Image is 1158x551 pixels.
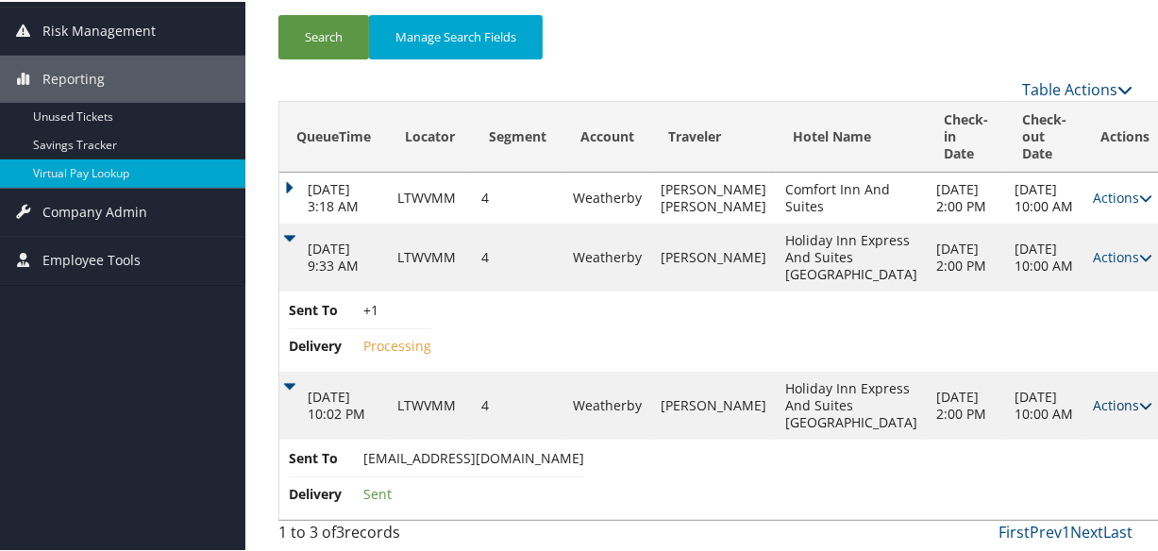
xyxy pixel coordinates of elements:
[472,370,563,438] td: 4
[42,187,147,234] span: Company Admin
[927,100,1005,171] th: Check-in Date: activate to sort column ascending
[651,370,776,438] td: [PERSON_NAME]
[336,520,344,541] span: 3
[279,370,388,438] td: [DATE] 10:02 PM
[472,222,563,290] td: 4
[563,171,651,222] td: Weatherby
[289,334,360,355] span: Delivery
[369,13,543,58] button: Manage Search Fields
[472,171,563,222] td: 4
[388,171,472,222] td: LTWVMM
[279,222,388,290] td: [DATE] 9:33 AM
[388,370,472,438] td: LTWVMM
[1070,520,1103,541] a: Next
[363,335,431,353] span: Processing
[776,222,927,290] td: Holiday Inn Express And Suites [GEOGRAPHIC_DATA]
[1005,222,1083,290] td: [DATE] 10:00 AM
[927,171,1005,222] td: [DATE] 2:00 PM
[42,235,141,282] span: Employee Tools
[563,100,651,171] th: Account: activate to sort column ascending
[363,483,392,501] span: Sent
[279,100,388,171] th: QueueTime: activate to sort column descending
[289,446,360,467] span: Sent To
[278,13,369,58] button: Search
[563,370,651,438] td: Weatherby
[1005,100,1083,171] th: Check-out Date: activate to sort column ascending
[472,100,563,171] th: Segment: activate to sort column ascending
[289,482,360,503] span: Delivery
[278,519,471,551] div: 1 to 3 of records
[1093,187,1152,205] a: Actions
[388,100,472,171] th: Locator: activate to sort column ascending
[776,171,927,222] td: Comfort Inn And Suites
[1062,520,1070,541] a: 1
[651,171,776,222] td: [PERSON_NAME] [PERSON_NAME]
[1030,520,1062,541] a: Prev
[1093,394,1152,412] a: Actions
[651,222,776,290] td: [PERSON_NAME]
[42,54,105,101] span: Reporting
[42,6,156,53] span: Risk Management
[388,222,472,290] td: LTWVMM
[1093,246,1152,264] a: Actions
[776,100,927,171] th: Hotel Name: activate to sort column ascending
[776,370,927,438] td: Holiday Inn Express And Suites [GEOGRAPHIC_DATA]
[927,370,1005,438] td: [DATE] 2:00 PM
[563,222,651,290] td: Weatherby
[1103,520,1133,541] a: Last
[1022,77,1133,98] a: Table Actions
[279,171,388,222] td: [DATE] 3:18 AM
[927,222,1005,290] td: [DATE] 2:00 PM
[651,100,776,171] th: Traveler: activate to sort column ascending
[363,299,378,317] span: +1
[363,447,584,465] span: [EMAIL_ADDRESS][DOMAIN_NAME]
[289,298,360,319] span: Sent To
[999,520,1030,541] a: First
[1005,171,1083,222] td: [DATE] 10:00 AM
[1005,370,1083,438] td: [DATE] 10:00 AM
